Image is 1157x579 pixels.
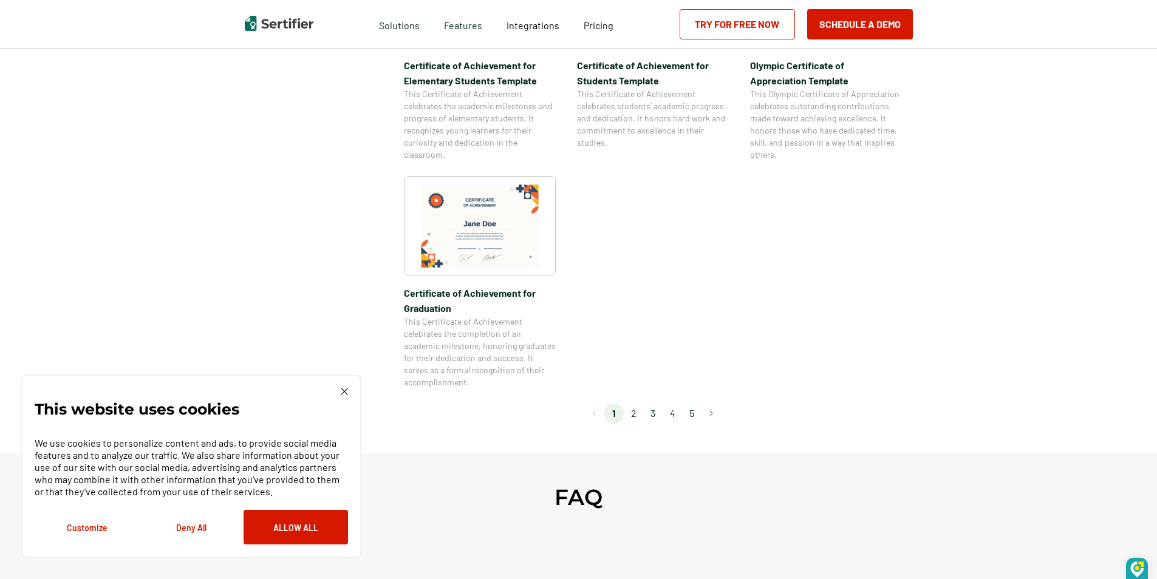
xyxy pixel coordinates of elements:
[379,16,420,32] span: Solutions
[35,403,239,415] p: This website uses cookies
[245,16,313,31] img: Sertifier | Digital Credentialing Platform
[341,388,348,395] img: Cookie Popup Close
[604,404,624,423] li: page 1
[584,19,613,31] span: Pricing
[35,437,348,498] p: We use cookies to personalize content and ads, to provide social media features and to analyze ou...
[404,88,556,161] span: This Certificate of Achievement celebrates the academic milestones and progress of elementary stu...
[750,88,902,161] span: This Olympic Certificate of Appreciation celebrates outstanding contributions made toward achievi...
[682,404,701,423] li: page 5
[139,510,244,544] button: Deny All
[663,404,682,423] li: page 4
[35,510,139,544] button: Customize
[807,9,913,39] button: Schedule a Demo
[404,316,556,388] span: This Certificate of Achievement celebrates the completion of an academic milestone, honoring grad...
[404,285,556,316] span: Certificate of Achievement for Graduation
[404,176,556,388] a: Certificate of Achievement for GraduationCertificate of Achievement for GraduationThis Certificat...
[680,9,795,39] a: Try for Free Now
[750,58,902,88] span: Olympic Certificate of Appreciation​ Template
[507,19,559,31] span: Integrations
[643,404,663,423] li: page 3
[577,58,729,88] span: Certificate of Achievement for Students Template
[584,16,613,32] a: Pricing
[555,484,602,510] h2: FAQ
[577,88,729,149] span: This Certificate of Achievement celebrates students’ academic progress and dedication. It honors ...
[1130,561,1144,578] img: DzVsEph+IJtmAAAAAElFTkSuQmCC
[585,404,604,423] button: Go to previous page
[701,404,721,423] button: Go to next page
[624,404,643,423] li: page 2
[507,16,559,32] a: Integrations
[404,58,556,88] span: Certificate of Achievement for Elementary Students Template
[1096,521,1157,579] iframe: Chat Widget
[421,185,539,268] img: Certificate of Achievement for Graduation
[444,16,482,32] span: Features
[244,510,348,544] button: Allow All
